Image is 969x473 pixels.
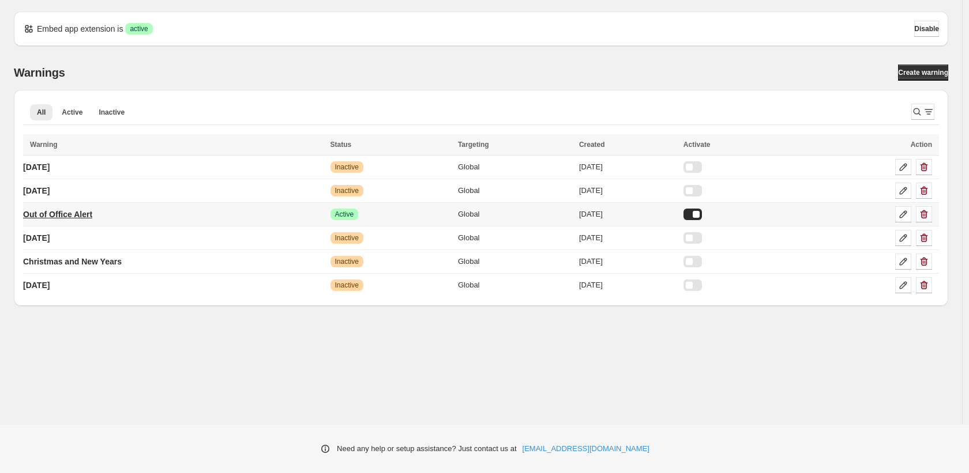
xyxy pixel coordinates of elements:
[579,279,677,291] div: [DATE]
[579,256,677,267] div: [DATE]
[23,252,122,271] a: Christmas and New Years
[914,24,939,33] span: Disable
[458,279,572,291] div: Global
[99,108,125,117] span: Inactive
[23,185,50,196] p: [DATE]
[458,232,572,244] div: Global
[458,185,572,196] div: Global
[23,181,50,200] a: [DATE]
[335,186,359,195] span: Inactive
[130,24,148,33] span: active
[23,158,50,176] a: [DATE]
[23,209,92,220] p: Out of Office Alert
[330,141,352,149] span: Status
[37,23,123,35] p: Embed app extension is
[523,443,649,455] a: [EMAIL_ADDRESS][DOMAIN_NAME]
[23,205,92,224] a: Out of Office Alert
[458,256,572,267] div: Global
[335,281,359,290] span: Inactive
[579,161,677,173] div: [DATE]
[335,233,359,243] span: Inactive
[23,232,50,244] p: [DATE]
[579,209,677,220] div: [DATE]
[335,210,354,219] span: Active
[62,108,82,117] span: Active
[14,66,65,80] h2: Warnings
[458,141,489,149] span: Targeting
[579,185,677,196] div: [DATE]
[23,279,50,291] p: [DATE]
[898,65,948,81] a: Create warning
[23,256,122,267] p: Christmas and New Years
[898,68,948,77] span: Create warning
[30,141,58,149] span: Warning
[683,141,711,149] span: Activate
[335,257,359,266] span: Inactive
[23,276,50,294] a: [DATE]
[911,141,932,149] span: Action
[579,232,677,244] div: [DATE]
[23,229,50,247] a: [DATE]
[579,141,605,149] span: Created
[37,108,46,117] span: All
[914,21,939,37] button: Disable
[458,161,572,173] div: Global
[458,209,572,220] div: Global
[23,161,50,173] p: [DATE]
[911,104,934,120] button: Search and filter results
[335,162,359,172] span: Inactive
